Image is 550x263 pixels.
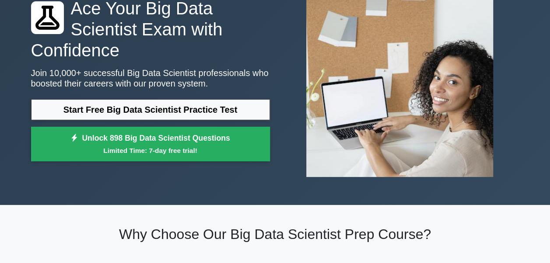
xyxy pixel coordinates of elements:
[42,145,259,156] small: Limited Time: 7-day free trial!
[31,127,270,162] a: Unlock 898 Big Data Scientist QuestionsLimited Time: 7-day free trial!
[31,99,270,120] a: Start Free Big Data Scientist Practice Test
[31,68,270,89] p: Join 10,000+ successful Big Data Scientist professionals who boosted their careers with our prove...
[31,226,519,242] h2: Why Choose Our Big Data Scientist Prep Course?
